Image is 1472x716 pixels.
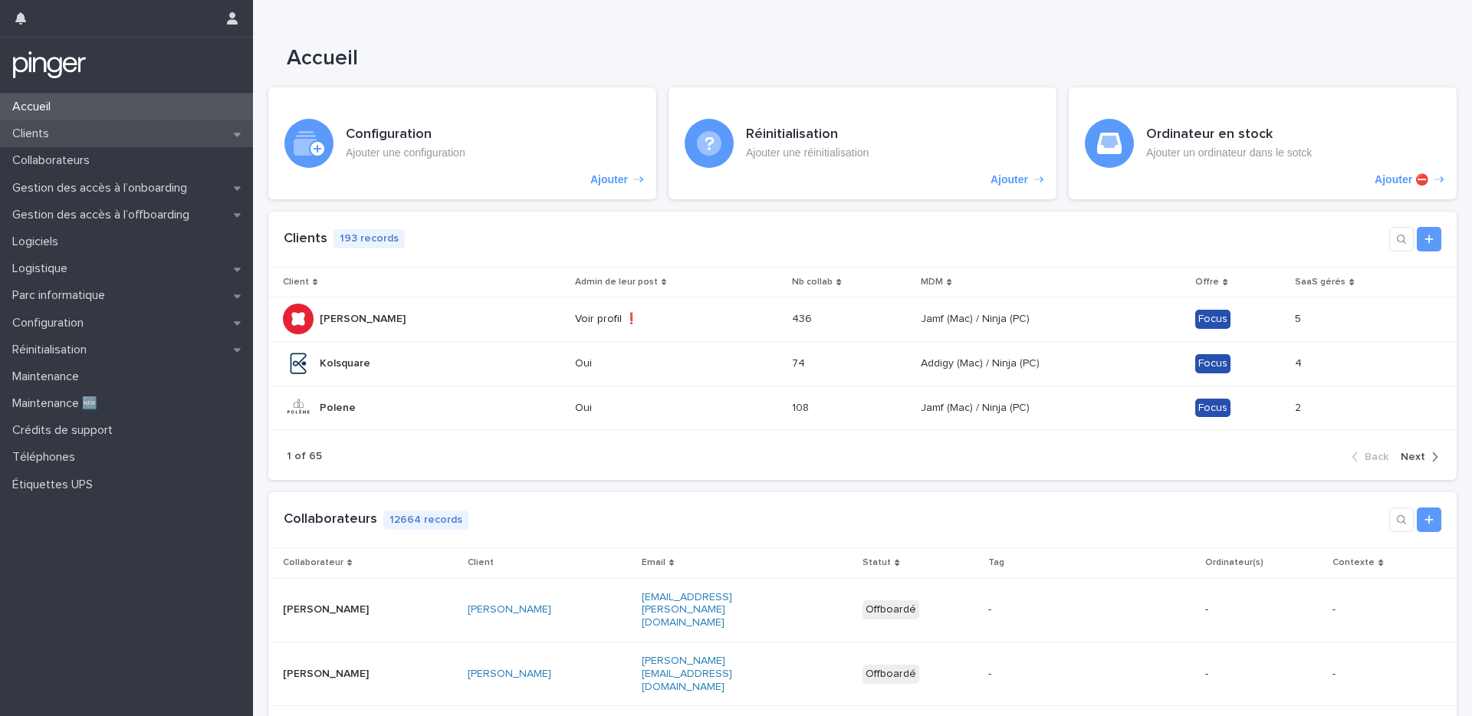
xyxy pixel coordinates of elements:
p: Oui [575,402,703,415]
p: Ordinateur(s) [1205,554,1263,571]
div: Offboardé [863,665,919,684]
div: Focus [1195,399,1230,418]
p: 436 [792,310,815,326]
p: Maintenance [6,369,91,384]
h1: Accueil [287,46,1033,72]
p: Logiciels [6,235,71,249]
a: [PERSON_NAME][EMAIL_ADDRESS][DOMAIN_NAME] [642,655,732,692]
p: Ajouter ⛔️ [1375,173,1428,186]
p: Parc informatique [6,288,117,303]
span: Next [1401,452,1425,462]
p: 74 [792,354,808,370]
p: - [1205,603,1315,616]
button: Next [1395,450,1438,464]
h3: Configuration [346,126,465,143]
p: Collaborateurs [6,153,102,168]
p: Maintenance 🆕 [6,396,110,411]
p: Logistique [6,261,80,276]
tr: [PERSON_NAME][PERSON_NAME] Voir profil ❗436436 Jamf (Mac) / Ninja (PC)Jamf (Mac) / Ninja (PC) Foc... [268,297,1457,341]
p: - [1205,668,1315,681]
div: Offboardé [863,600,919,619]
span: Back [1365,452,1388,462]
p: Addigy (Mac) / Ninja (PC) [921,354,1043,370]
p: Ajouter un ordinateur dans le sotck [1146,146,1312,159]
img: mTgBEunGTSyRkCgitkcU [12,50,87,80]
h3: Réinitialisation [746,126,869,143]
p: Jamf (Mac) / Ninja (PC) [921,399,1033,415]
p: Étiquettes UPS [6,478,105,492]
p: Client [283,274,309,291]
button: Back [1352,450,1395,464]
a: [PERSON_NAME] [468,668,551,681]
p: 2 [1295,399,1304,415]
a: Ajouter [669,87,1056,199]
p: Gestion des accès à l’offboarding [6,208,202,222]
a: Ajouter [268,87,656,199]
p: - [988,603,1098,616]
h3: Ordinateur en stock [1146,126,1312,143]
p: 12664 records [383,511,468,530]
div: Focus [1195,354,1230,373]
p: Oui [575,357,703,370]
p: SaaS gérés [1295,274,1345,291]
p: Ajouter [590,173,628,186]
p: - [1332,668,1441,681]
a: [EMAIL_ADDRESS][PERSON_NAME][DOMAIN_NAME] [642,592,732,629]
p: Kolsquare [320,354,373,370]
p: Clients [6,126,61,141]
p: Admin de leur post [575,274,658,291]
p: - [988,668,1098,681]
p: 193 records [333,229,405,248]
p: Contexte [1332,554,1375,571]
tr: [PERSON_NAME][PERSON_NAME] [PERSON_NAME] [EMAIL_ADDRESS][PERSON_NAME][DOMAIN_NAME]Offboardé--- [268,578,1457,642]
p: Jamf (Mac) / Ninja (PC) [921,310,1033,326]
div: Focus [1195,310,1230,329]
p: Polene [320,399,359,415]
p: Tag [988,554,1004,571]
p: Ajouter une réinitialisation [746,146,869,159]
p: Voir profil ❗ [575,313,703,326]
tr: KolsquareKolsquare Oui7474 Addigy (Mac) / Ninja (PC)Addigy (Mac) / Ninja (PC) Focus44 [268,341,1457,386]
p: Crédits de support [6,423,125,438]
p: [PERSON_NAME] [283,600,372,616]
p: 4 [1295,354,1305,370]
p: Téléphones [6,450,87,465]
p: [PERSON_NAME] [283,665,372,681]
p: Collaborateur [283,554,343,571]
a: Ajouter ⛔️ [1069,87,1457,199]
a: Clients [284,232,327,245]
tr: PolenePolene Oui108108 Jamf (Mac) / Ninja (PC)Jamf (Mac) / Ninja (PC) Focus22 [268,386,1457,430]
p: [PERSON_NAME] [320,310,409,326]
p: Accueil [6,100,63,114]
p: Email [642,554,665,571]
p: 5 [1295,310,1304,326]
a: Add new record [1417,507,1441,532]
p: Nb collab [792,274,833,291]
p: 1 of 65 [287,450,322,463]
a: Add new record [1417,227,1441,251]
p: Ajouter [991,173,1028,186]
p: MDM [921,274,943,291]
a: [PERSON_NAME] [468,603,551,616]
p: - [1332,603,1441,616]
p: 108 [792,399,812,415]
p: Gestion des accès à l’onboarding [6,181,199,195]
p: Réinitialisation [6,343,99,357]
a: Collaborateurs [284,512,377,526]
p: Offre [1195,274,1219,291]
p: Statut [863,554,891,571]
p: Client [468,554,494,571]
p: Ajouter une configuration [346,146,465,159]
p: Configuration [6,316,96,330]
tr: [PERSON_NAME][PERSON_NAME] [PERSON_NAME] [PERSON_NAME][EMAIL_ADDRESS][DOMAIN_NAME]Offboardé--- [268,642,1457,705]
